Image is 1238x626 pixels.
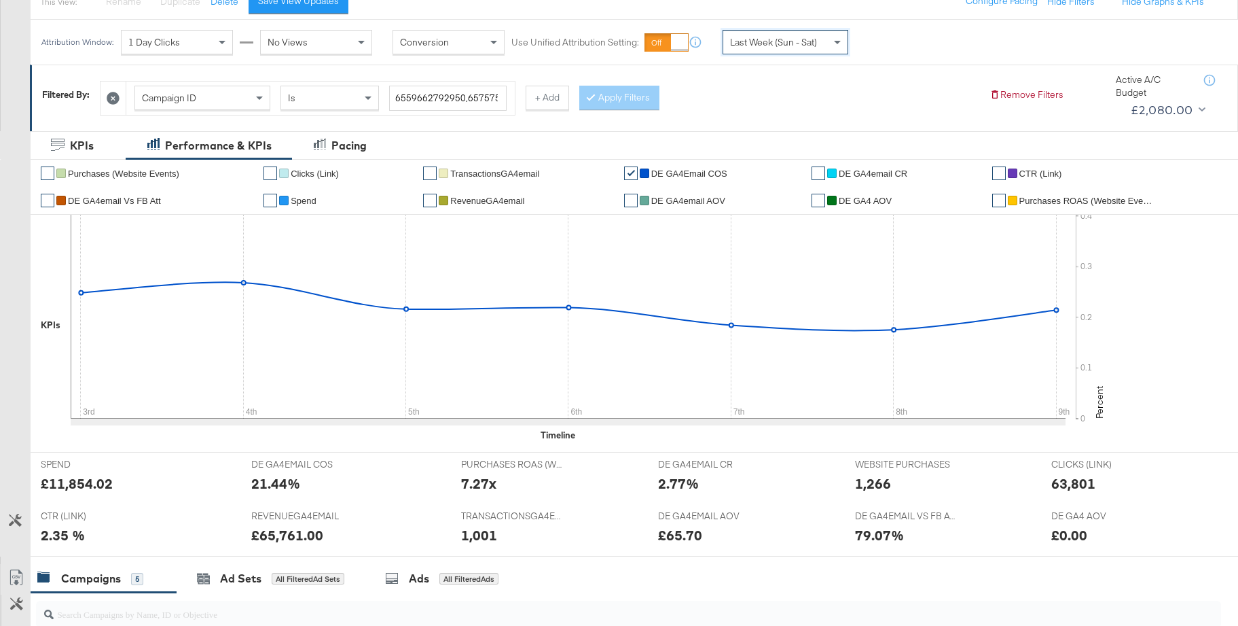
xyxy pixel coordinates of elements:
[812,194,825,207] a: ✔
[658,510,760,523] span: DE GA4EMAIL AOV
[989,88,1063,101] button: Remove Filters
[730,36,817,48] span: Last Week (Sun - Sat)
[423,167,437,180] a: ✔
[41,474,113,493] div: £11,854.02
[400,36,449,48] span: Conversion
[1093,386,1106,419] text: Percent
[291,169,339,179] span: Clicks (Link)
[41,37,114,47] div: Attribution Window:
[541,429,575,442] div: Timeline
[439,573,498,585] div: All Filtered Ads
[1051,510,1153,523] span: DE GA4 AOV
[389,86,507,111] input: Enter a search term
[41,319,60,332] div: KPIs
[461,474,496,493] div: 7.27x
[288,92,295,104] span: Is
[331,138,367,154] div: Pacing
[658,474,699,493] div: 2.77%
[54,595,1113,622] input: Search Campaigns by Name, ID or Objective
[855,525,904,545] div: 79.07%
[70,138,94,154] div: KPIs
[41,167,54,180] a: ✔
[651,196,725,206] span: DE GA4email AOV
[855,474,891,493] div: 1,266
[220,571,261,587] div: Ad Sets
[251,510,353,523] span: REVENUEGA4EMAIL
[41,458,143,471] span: SPEND
[1051,525,1087,545] div: £0.00
[1116,73,1190,99] div: Active A/C Budget
[461,525,497,545] div: 1,001
[461,458,563,471] span: PURCHASES ROAS (WEBSITE EVENTS)
[41,525,85,545] div: 2.35 %
[1051,474,1095,493] div: 63,801
[855,458,957,471] span: WEBSITE PURCHASES
[1051,458,1153,471] span: CLICKS (LINK)
[855,510,957,523] span: DE GA4EMAIL VS FB ATT
[41,510,143,523] span: CTR (LINK)
[1131,100,1193,120] div: £2,080.00
[251,525,323,545] div: £65,761.00
[1019,196,1155,206] span: Purchases ROAS (Website Events)
[128,36,180,48] span: 1 Day Clicks
[423,194,437,207] a: ✔
[1019,169,1062,179] span: CTR (Link)
[263,194,277,207] a: ✔
[812,167,825,180] a: ✔
[651,169,727,179] span: DE GA4Email COS
[409,571,429,587] div: Ads
[61,571,121,587] div: Campaigns
[68,169,179,179] span: Purchases (Website Events)
[992,194,1006,207] a: ✔
[992,167,1006,180] a: ✔
[1125,99,1208,121] button: £2,080.00
[450,169,539,179] span: TransactionsGA4email
[263,167,277,180] a: ✔
[291,196,316,206] span: Spend
[42,88,90,101] div: Filtered By:
[142,92,196,104] span: Campaign ID
[624,167,638,180] a: ✔
[165,138,272,154] div: Performance & KPIs
[839,169,907,179] span: DE GA4email CR
[41,194,54,207] a: ✔
[658,525,702,545] div: £65.70
[461,510,563,523] span: TRANSACTIONSGA4EMAIL
[450,196,524,206] span: RevenueGA4email
[511,36,639,49] label: Use Unified Attribution Setting:
[526,86,569,110] button: + Add
[251,458,353,471] span: DE GA4EMAIL COS
[268,36,308,48] span: No Views
[68,196,161,206] span: DE GA4email vs FB Att
[624,194,638,207] a: ✔
[251,474,300,493] div: 21.44%
[131,573,143,585] div: 5
[272,573,344,585] div: All Filtered Ad Sets
[839,196,892,206] span: DE GA4 AOV
[658,458,760,471] span: DE GA4EMAIL CR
